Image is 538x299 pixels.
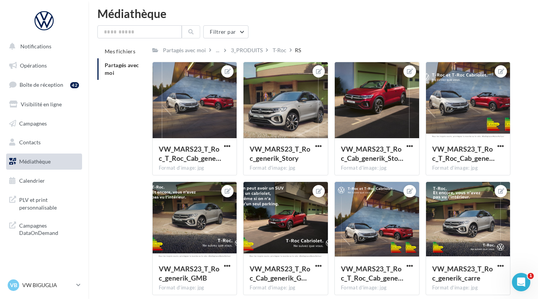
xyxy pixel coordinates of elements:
[22,281,73,289] p: VW BIGUGLIA
[19,195,79,211] span: PLV et print personnalisable
[250,165,322,172] div: Format d'image: jpg
[19,158,51,165] span: Médiathèque
[432,284,504,291] div: Format d'image: jpg
[159,284,231,291] div: Format d'image: jpg
[5,217,84,240] a: Campagnes DataOnDemand
[5,38,81,55] button: Notifications
[19,177,45,184] span: Calendrier
[432,264,493,282] span: VW_MARS23_T_Roc_generik_carre
[341,284,413,291] div: Format d'image: jpg
[19,139,41,145] span: Contacts
[20,43,51,50] span: Notifications
[341,145,403,162] span: VW_MARS23_T_Roc_Cab_generik_Story
[159,165,231,172] div: Format d'image: jpg
[5,116,84,132] a: Campagnes
[273,46,286,54] div: T-Roc
[432,145,495,162] span: VW_MARS23_T_Roc_T_Roc_Cab_generik_GMB
[10,281,17,289] span: VB
[295,46,301,54] div: RS
[19,120,47,126] span: Campagnes
[20,62,47,69] span: Opérations
[5,58,84,74] a: Opérations
[19,220,79,237] span: Campagnes DataOnDemand
[5,96,84,112] a: Visibilité en ligne
[97,8,529,19] div: Médiathèque
[70,82,79,88] div: 42
[341,165,413,172] div: Format d'image: jpg
[341,264,403,282] span: VW_MARS23_T_Roc_T_Roc_Cab_generik_carre
[528,273,534,279] span: 1
[159,264,219,282] span: VW_MARS23_T_Roc_generik_GMB
[250,264,310,282] span: VW_MARS23_T_Roc_Cab_generik_GMB
[20,81,63,88] span: Boîte de réception
[105,62,139,76] span: Partagés avec moi
[5,76,84,93] a: Boîte de réception42
[5,154,84,170] a: Médiathèque
[432,165,504,172] div: Format d'image: jpg
[163,46,206,54] div: Partagés avec moi
[203,25,248,38] button: Filtrer par
[159,145,221,162] span: VW_MARS23_T_Roc_T_Roc_Cab_generik_Story
[214,45,221,56] div: ...
[250,284,322,291] div: Format d'image: jpg
[6,278,82,292] a: VB VW BIGUGLIA
[231,46,263,54] div: 3_PRODUITS
[5,134,84,150] a: Contacts
[5,173,84,189] a: Calendrier
[105,48,135,55] span: Mes fichiers
[250,145,310,162] span: VW_MARS23_T_Roc_generik_Story
[512,273,530,291] iframe: Intercom live chat
[5,192,84,214] a: PLV et print personnalisable
[21,101,62,107] span: Visibilité en ligne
